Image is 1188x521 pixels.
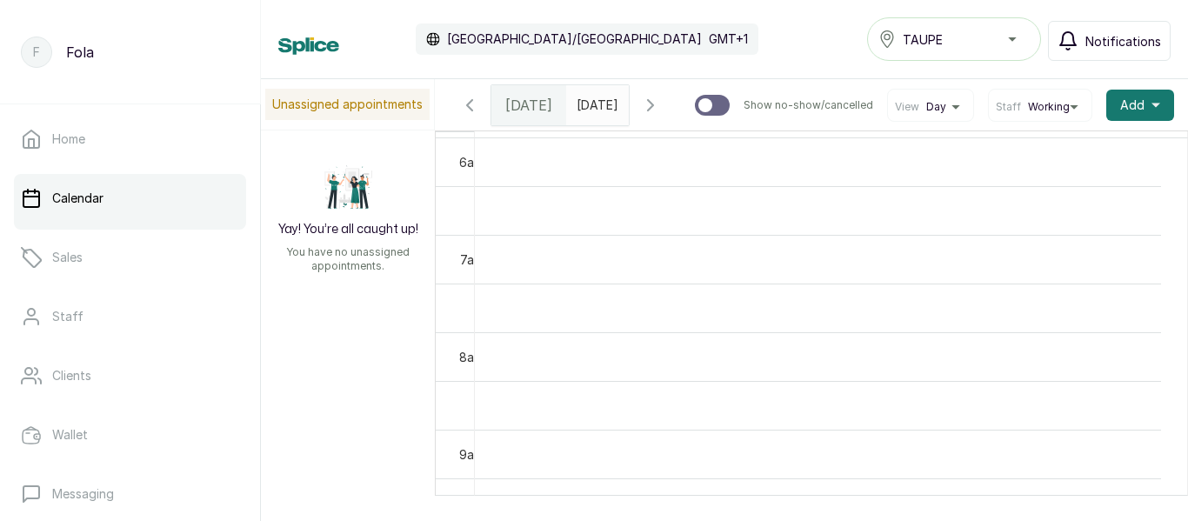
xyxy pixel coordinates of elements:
[14,411,246,459] a: Wallet
[14,470,246,518] a: Messaging
[52,130,85,148] p: Home
[1085,32,1161,50] span: Notifications
[505,95,552,116] span: [DATE]
[14,115,246,164] a: Home
[52,249,83,266] p: Sales
[14,233,246,282] a: Sales
[903,30,943,49] span: TAUPE
[456,445,487,464] div: 9am
[447,30,702,48] p: [GEOGRAPHIC_DATA]/[GEOGRAPHIC_DATA]
[1048,21,1171,61] button: Notifications
[14,174,246,223] a: Calendar
[456,348,487,366] div: 8am
[52,485,114,503] p: Messaging
[709,30,748,48] p: GMT+1
[33,43,40,61] p: F
[52,190,103,207] p: Calendar
[867,17,1041,61] button: TAUPE
[278,221,418,238] h2: Yay! You’re all caught up!
[14,351,246,400] a: Clients
[66,42,94,63] p: Fola
[491,85,566,125] div: [DATE]
[52,426,88,444] p: Wallet
[265,89,430,120] p: Unassigned appointments
[14,292,246,341] a: Staff
[271,245,424,273] p: You have no unassigned appointments.
[456,153,487,171] div: 6am
[52,367,91,384] p: Clients
[52,308,83,325] p: Staff
[744,98,873,112] p: Show no-show/cancelled
[457,250,487,269] div: 7am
